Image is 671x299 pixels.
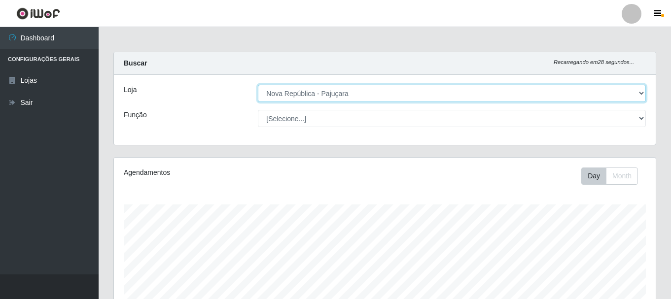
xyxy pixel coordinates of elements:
[124,59,147,67] strong: Buscar
[606,167,638,185] button: Month
[124,85,137,95] label: Loja
[581,167,606,185] button: Day
[554,59,634,65] i: Recarregando em 28 segundos...
[16,7,60,20] img: CoreUI Logo
[124,110,147,120] label: Função
[124,167,333,178] div: Agendamentos
[581,167,646,185] div: Toolbar with button groups
[581,167,638,185] div: First group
